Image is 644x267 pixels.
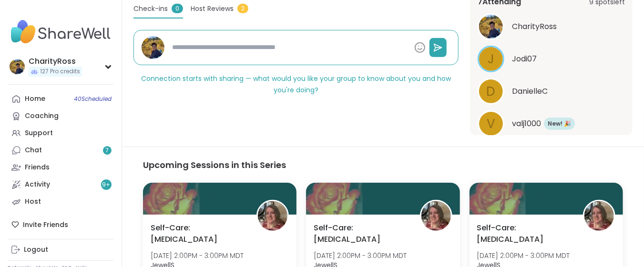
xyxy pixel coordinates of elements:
span: Jodi07 [512,53,537,65]
span: 2 [237,4,248,13]
div: Logout [24,245,48,255]
div: Coaching [25,111,59,121]
div: CharityRoss [29,56,82,67]
span: [DATE] 2:00PM - 3:00PM MDT [477,251,570,260]
span: Self-Care: [MEDICAL_DATA] [151,222,246,245]
div: Home [25,94,45,104]
span: v [487,115,495,133]
img: JewellS [258,201,287,231]
div: Friends [25,163,50,172]
a: Coaching [8,108,114,125]
span: Self-Care: [MEDICAL_DATA] [477,222,572,245]
div: Host [25,197,41,207]
span: Self-Care: [MEDICAL_DATA] [314,222,409,245]
img: CharityRoss [479,15,503,39]
span: [DATE] 2:00PM - 3:00PM MDT [314,251,407,260]
a: vvalj1000New! 🎉 [478,110,625,137]
img: ShareWell Nav Logo [8,15,114,49]
img: CharityRoss [142,36,164,59]
div: Support [25,129,53,138]
a: Activity9+ [8,176,114,193]
a: Friends [8,159,114,176]
span: 9 + [102,181,111,189]
span: Check-ins [133,4,168,14]
div: Invite Friends [8,216,114,233]
span: J [488,50,494,69]
span: New! 🎉 [548,119,571,128]
a: CharityRossCharityRoss [478,13,625,40]
h3: Upcoming Sessions in this Series [143,158,623,171]
span: 40 Scheduled [74,95,112,103]
span: 127 Pro credits [40,68,80,76]
span: DanielleC [512,86,548,97]
img: JewellS [584,201,614,231]
a: Support [8,125,114,142]
a: Host [8,193,114,210]
div: Chat [25,146,42,155]
span: Connection starts with sharing — what would you like your group to know about you and how you're ... [141,74,451,95]
img: JewellS [421,201,451,231]
a: Logout [8,241,114,258]
span: [DATE] 2:00PM - 3:00PM MDT [151,251,244,260]
a: DDanielleC [478,78,625,105]
span: Host Reviews [191,4,234,14]
span: valj1000 [512,118,541,129]
div: Activity [25,180,50,189]
span: D [487,82,496,101]
span: 0 [172,4,183,13]
img: CharityRoss [10,59,25,74]
span: 7 [106,147,109,155]
a: JJodi07 [478,46,625,72]
a: Chat7 [8,142,114,159]
span: CharityRoss [512,21,557,32]
a: Home40Scheduled [8,90,114,108]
